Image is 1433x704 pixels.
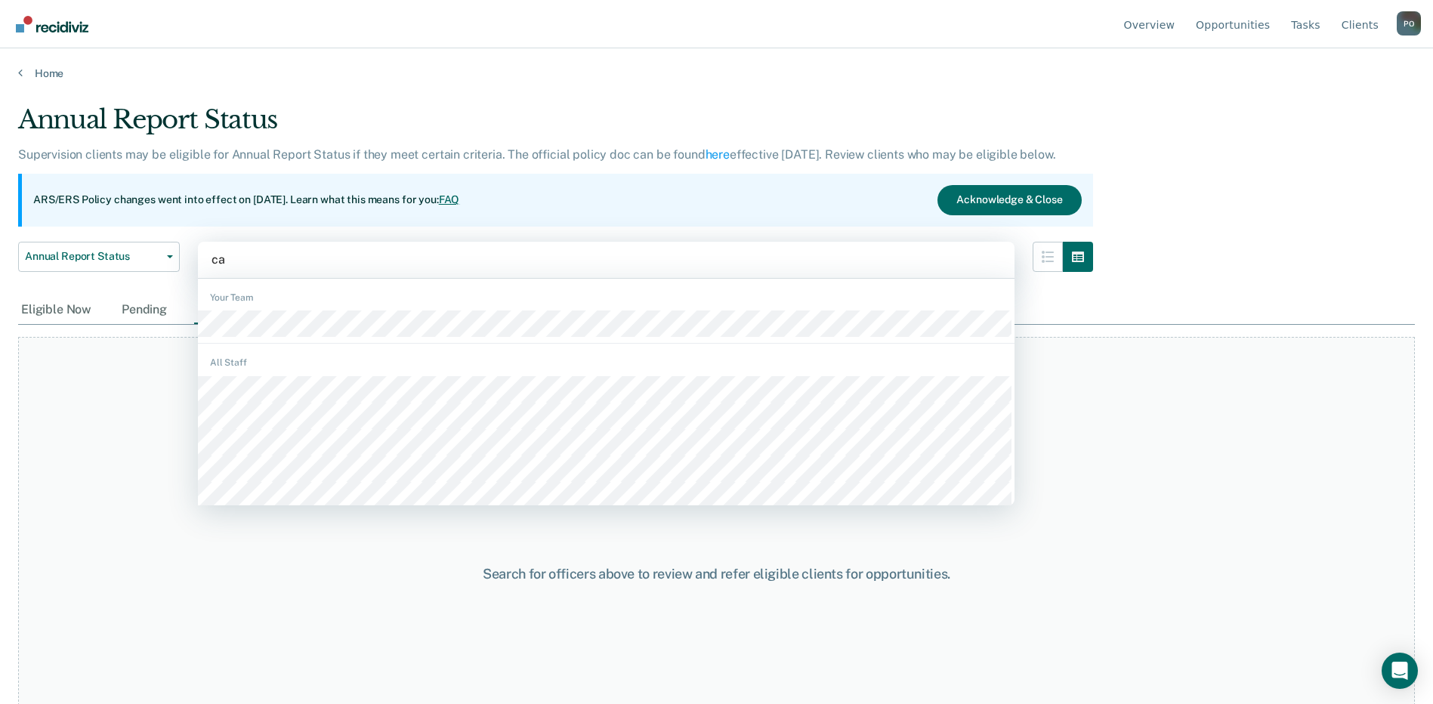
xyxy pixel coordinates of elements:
[18,66,1415,80] a: Home
[18,296,94,324] div: Eligible Now
[368,566,1066,582] div: Search for officers above to review and refer eligible clients for opportunities.
[33,193,459,208] p: ARS/ERS Policy changes went into effect on [DATE]. Learn what this means for you:
[706,147,730,162] a: here
[25,250,161,263] span: Annual Report Status
[16,16,88,32] img: Recidiviz
[194,296,297,324] div: Marked Ineligible
[1397,11,1421,36] button: Profile dropdown button
[1397,11,1421,36] div: P O
[18,242,180,272] button: Annual Report Status
[18,147,1055,162] p: Supervision clients may be eligible for Annual Report Status if they meet certain criteria. The o...
[119,296,170,324] div: Pending
[937,185,1081,215] button: Acknowledge & Close
[18,104,1093,147] div: Annual Report Status
[198,356,1015,369] div: All Staff
[439,193,460,205] a: FAQ
[1382,653,1418,689] div: Open Intercom Messenger
[198,291,1015,304] div: Your Team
